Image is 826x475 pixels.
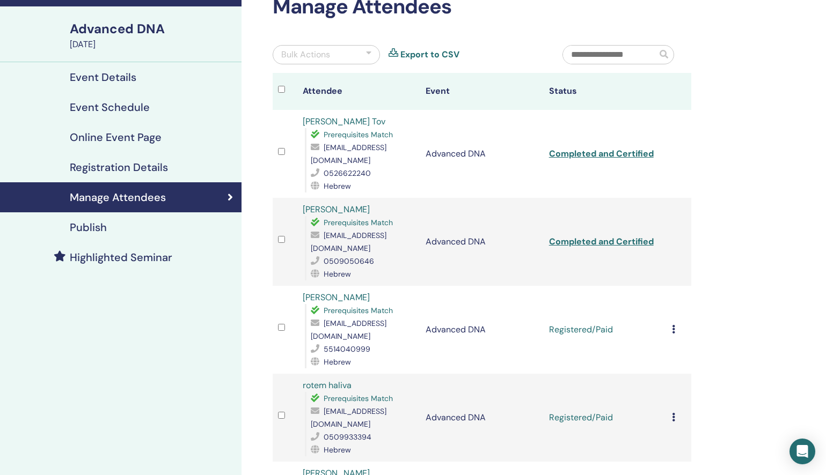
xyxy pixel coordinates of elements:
a: Completed and Certified [549,236,654,247]
h4: Registration Details [70,161,168,174]
a: Advanced DNA[DATE] [63,20,242,51]
td: Advanced DNA [420,198,543,286]
span: [EMAIL_ADDRESS][DOMAIN_NAME] [311,231,386,253]
td: Advanced DNA [420,286,543,374]
a: [PERSON_NAME] Tov [303,116,385,127]
div: Bulk Actions [281,48,330,61]
span: 0509933394 [324,432,371,442]
th: Status [544,73,667,110]
span: Hebrew [324,269,351,279]
span: Prerequisites Match [324,306,393,315]
h4: Publish [70,221,107,234]
span: Hebrew [324,357,351,367]
div: [DATE] [70,38,235,51]
span: Prerequisites Match [324,218,393,227]
span: Hebrew [324,181,351,191]
h4: Manage Attendees [70,191,166,204]
div: Advanced DNA [70,20,235,38]
h4: Highlighted Seminar [70,251,172,264]
span: 0509050646 [324,256,374,266]
a: Export to CSV [400,48,459,61]
span: Prerequisites Match [324,130,393,139]
span: 0526622240 [324,168,371,178]
a: [PERSON_NAME] [303,292,370,303]
td: Advanced DNA [420,110,543,198]
td: Advanced DNA [420,374,543,462]
span: [EMAIL_ADDRESS][DOMAIN_NAME] [311,406,386,429]
th: Attendee [297,73,420,110]
span: Prerequisites Match [324,394,393,403]
a: Completed and Certified [549,148,654,159]
span: Hebrew [324,445,351,455]
h4: Online Event Page [70,131,162,144]
div: Open Intercom Messenger [790,439,815,464]
th: Event [420,73,543,110]
h4: Event Details [70,71,136,84]
a: [PERSON_NAME] [303,204,370,215]
span: [EMAIL_ADDRESS][DOMAIN_NAME] [311,143,386,165]
h4: Event Schedule [70,101,150,114]
span: 5514040999 [324,344,370,354]
span: [EMAIL_ADDRESS][DOMAIN_NAME] [311,318,386,341]
a: rotem haliva [303,380,352,391]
